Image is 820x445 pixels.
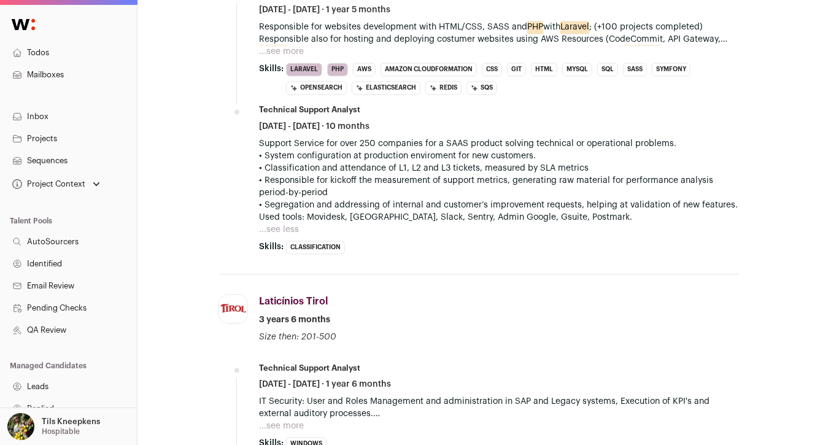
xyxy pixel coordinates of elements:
div: Technical Support Analyst [259,363,360,374]
li: PHP [327,63,348,76]
li: OpenSearch [286,81,347,95]
button: ...see more [259,45,304,58]
li: Elasticsearch [352,81,420,95]
p: Responsible for websites development with HTML/CSS, SASS and with ; (+100 projects completed) [259,21,739,33]
button: Open dropdown [5,413,102,440]
li: Redis [425,81,462,95]
div: Technical Support Analyst [259,104,360,115]
span: [DATE] - [DATE] · 1 year 6 months [259,378,391,390]
li: Git [507,63,526,76]
p: Support Service for over 250 companies for a SAAS product solving technical or operational problems. [259,137,739,150]
li: SQL [597,63,618,76]
li: Symfony [652,63,690,76]
li: Laravel [286,63,322,76]
p: Hospitable [42,427,80,436]
li: Sass [623,63,647,76]
span: Size then: 201-500 [259,333,336,341]
p: • System configuration at production enviroment for new customers. [259,150,739,162]
p: Tils Kneepkens [42,417,100,427]
span: Skills: [259,241,284,253]
p: • Segregation and addressing of internal and customer’s improvement requests, helping at validati... [259,199,739,211]
span: Skills: [259,63,284,75]
img: Wellfound [5,12,42,37]
li: Amazon CloudFormation [381,63,477,76]
mark: Laravel [259,45,288,58]
button: Open dropdown [10,176,102,193]
button: ...see more [259,420,304,432]
li: CSS [482,63,502,76]
span: [DATE] - [DATE] · 1 year 5 months [259,4,390,16]
span: [DATE] - [DATE] · 10 months [259,120,369,133]
li: SQS [466,81,497,95]
p: • Responsible for kickoff the measurement of support metrics, generating raw material for perform... [259,174,739,199]
mark: Laravel [560,20,589,34]
li: HTML [531,63,557,76]
img: 6689865-medium_jpg [7,413,34,440]
p: Responsible also for hosting and deploying costumer websites using AWS Resources (CodeCommit, API... [259,33,739,45]
img: 9a3d6ea79403ae1314ad99f393c65b6d9779e3c809d1366ead361ced754aae8b.jpg [219,295,247,323]
li: MySQL [562,63,592,76]
div: Project Context [10,179,85,189]
button: ...see less [259,223,299,236]
p: Used tools: Movidesk, [GEOGRAPHIC_DATA], Slack, Sentry, Admin Google, Gsuite, Postmark. [259,211,739,223]
span: 3 years 6 months [259,314,330,326]
mark: Beanstalk [622,45,662,58]
span: Laticínios Tirol [259,296,328,306]
mark: PHP [527,20,543,34]
p: • Classification and attendance of L1, L2 and L3 tickets, measured by SLA metrics [259,162,739,174]
li: Classification [286,241,345,254]
li: AWS [353,63,376,76]
p: IT Security: User and Roles Management and administration in SAP and Legacy systems, Execution of... [259,395,739,420]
